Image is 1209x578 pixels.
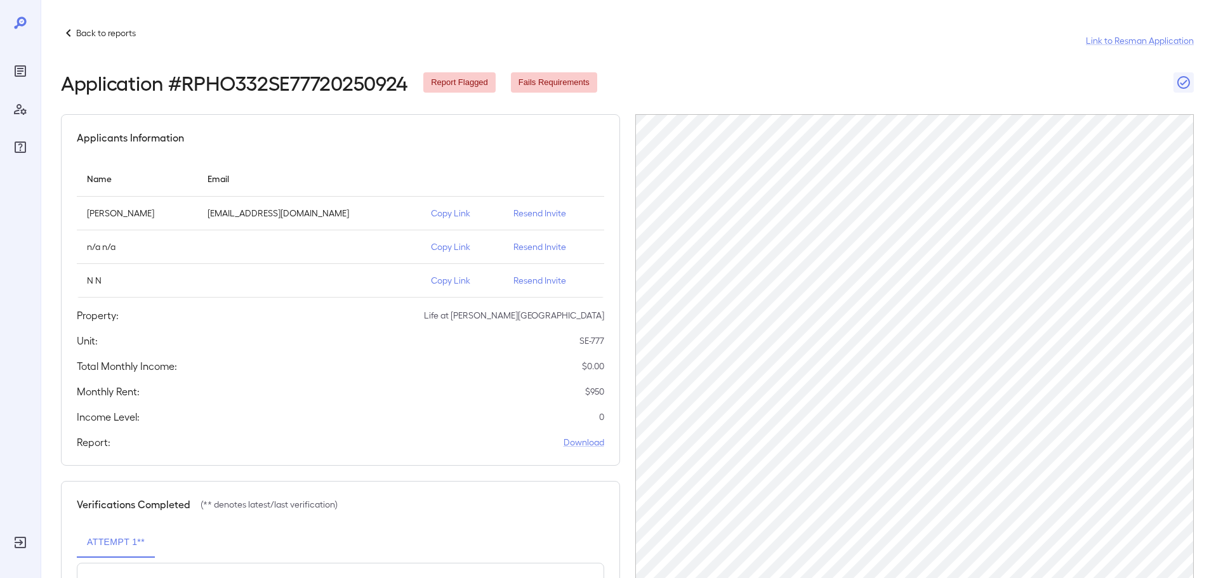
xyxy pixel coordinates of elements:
p: Life at [PERSON_NAME][GEOGRAPHIC_DATA] [424,309,604,322]
p: $ 0.00 [582,360,604,372]
div: FAQ [10,137,30,157]
div: Log Out [10,532,30,553]
a: Link to Resman Application [1086,34,1194,47]
button: Close Report [1173,72,1194,93]
p: Copy Link [431,207,493,220]
h5: Monthly Rent: [77,384,140,399]
p: [EMAIL_ADDRESS][DOMAIN_NAME] [208,207,411,220]
p: Back to reports [76,27,136,39]
button: Attempt 1** [77,527,155,558]
th: Name [77,161,197,197]
p: Copy Link [431,274,493,287]
a: Download [564,436,604,449]
h5: Verifications Completed [77,497,190,512]
div: Manage Users [10,99,30,119]
p: Resend Invite [513,240,594,253]
p: Resend Invite [513,207,594,220]
h5: Property: [77,308,119,323]
p: 0 [599,411,604,423]
p: (** denotes latest/last verification) [201,498,338,511]
p: $ 950 [585,385,604,398]
h5: Applicants Information [77,130,184,145]
p: N N [87,274,187,287]
div: Reports [10,61,30,81]
h2: Application # RPHO332SE77720250924 [61,71,408,94]
h5: Income Level: [77,409,140,424]
p: [PERSON_NAME] [87,207,187,220]
p: SE-777 [579,334,604,347]
th: Email [197,161,421,197]
span: Fails Requirements [511,77,597,89]
h5: Report: [77,435,110,450]
h5: Total Monthly Income: [77,358,177,374]
span: Report Flagged [423,77,496,89]
h5: Unit: [77,333,98,348]
p: Copy Link [431,240,493,253]
p: n/a n/a [87,240,187,253]
table: simple table [77,161,604,298]
p: Resend Invite [513,274,594,287]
